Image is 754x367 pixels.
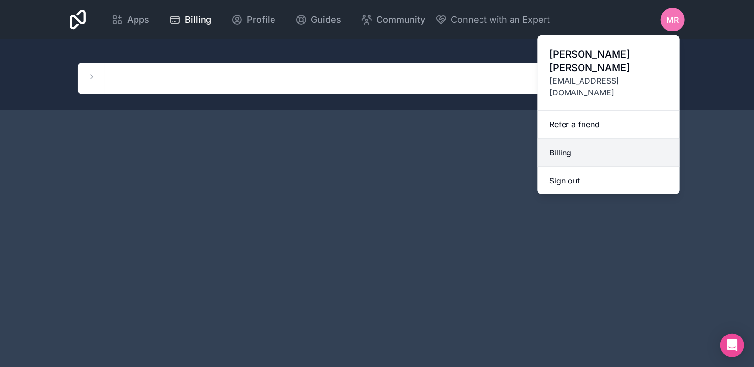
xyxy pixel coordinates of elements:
a: Billing [538,139,680,167]
span: Billing [185,13,211,27]
button: Sign out [538,167,680,194]
a: Profile [223,9,283,31]
a: Apps [103,9,157,31]
span: Connect with an Expert [451,13,550,27]
span: [EMAIL_ADDRESS][DOMAIN_NAME] [549,75,668,98]
span: Community [377,13,425,27]
a: Billing [161,9,219,31]
button: Connect with an Expert [435,13,550,27]
a: Refer a friend [538,111,680,139]
span: [PERSON_NAME] [PERSON_NAME] [549,47,668,75]
span: Guides [311,13,341,27]
a: Guides [287,9,349,31]
span: Profile [247,13,275,27]
span: Apps [127,13,149,27]
a: Community [353,9,433,31]
div: Open Intercom Messenger [720,334,744,357]
span: MR [666,14,679,26]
